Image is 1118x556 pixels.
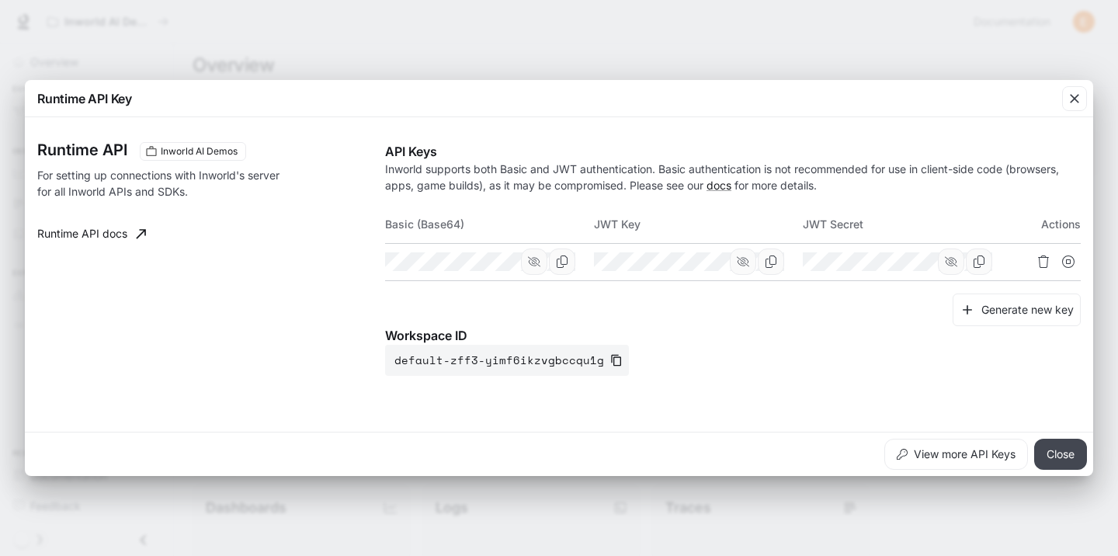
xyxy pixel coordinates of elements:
p: Inworld supports both Basic and JWT authentication. Basic authentication is not recommended for u... [385,161,1081,193]
button: Copy Key [758,248,784,275]
th: Basic (Base64) [385,206,594,243]
th: JWT Key [594,206,803,243]
p: Workspace ID [385,326,1081,345]
button: Copy Secret [966,248,992,275]
button: default-zff3-yimf6ikzvgbccqu1g [385,345,629,376]
p: For setting up connections with Inworld's server for all Inworld APIs and SDKs. [37,167,289,200]
button: Suspend API key [1056,249,1081,274]
span: Inworld AI Demos [155,144,244,158]
p: Runtime API Key [37,89,132,108]
a: Runtime API docs [31,218,152,249]
button: View more API Keys [884,439,1028,470]
h3: Runtime API [37,142,127,158]
th: JWT Secret [803,206,1012,243]
button: Close [1034,439,1087,470]
button: Copy Basic (Base64) [549,248,575,275]
div: These keys will apply to your current workspace only [140,142,246,161]
button: Delete API key [1031,249,1056,274]
p: API Keys [385,142,1081,161]
th: Actions [1011,206,1081,243]
a: docs [707,179,731,192]
button: Generate new key [953,294,1081,327]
